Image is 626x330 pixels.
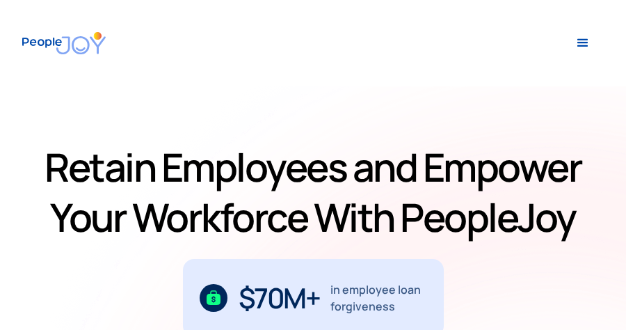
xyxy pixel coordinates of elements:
[562,22,604,64] div: menu
[330,281,427,315] div: in employee loan forgiveness
[31,142,595,242] h1: Retain Employees and Empower Your Workforce With PeopleJoy
[239,287,320,309] div: $70M+
[22,23,106,63] a: home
